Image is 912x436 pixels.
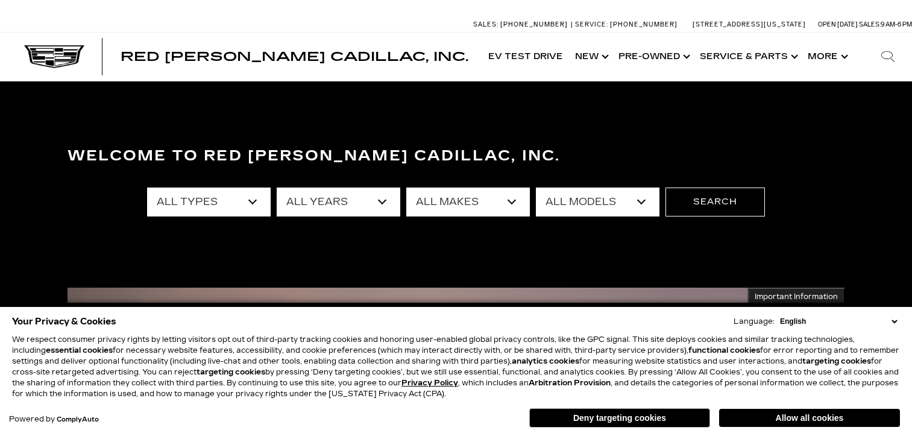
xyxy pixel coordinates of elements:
[747,288,845,306] button: Important Information
[569,33,612,81] a: New
[734,318,775,325] div: Language:
[802,357,871,365] strong: targeting cookies
[529,408,710,428] button: Deny targeting cookies
[802,33,852,81] button: More
[777,316,900,327] select: Language Select
[57,416,99,423] a: ComplyAuto
[694,33,802,81] a: Service & Parts
[12,334,900,399] p: We respect consumer privacy rights by letting visitors opt out of third-party tracking cookies an...
[881,21,912,28] span: 9 AM-6 PM
[575,21,608,28] span: Service:
[818,21,858,28] span: Open [DATE]
[12,313,116,330] span: Your Privacy & Cookies
[755,292,838,302] span: Important Information
[121,51,468,63] a: Red [PERSON_NAME] Cadillac, Inc.
[536,188,659,216] select: Filter by model
[24,45,84,68] img: Cadillac Dark Logo with Cadillac White Text
[512,357,579,365] strong: analytics cookies
[46,346,113,355] strong: essential cookies
[473,21,498,28] span: Sales:
[68,144,845,168] h3: Welcome to Red [PERSON_NAME] Cadillac, Inc.
[693,21,806,28] a: [STREET_ADDRESS][US_STATE]
[473,21,571,28] a: Sales: [PHONE_NUMBER]
[401,379,458,387] a: Privacy Policy
[9,415,99,423] div: Powered by
[529,379,611,387] strong: Arbitration Provision
[610,21,678,28] span: [PHONE_NUMBER]
[665,188,765,216] button: Search
[612,33,694,81] a: Pre-Owned
[859,21,881,28] span: Sales:
[406,188,530,216] select: Filter by make
[197,368,265,376] strong: targeting cookies
[277,188,400,216] select: Filter by year
[688,346,760,355] strong: functional cookies
[719,409,900,427] button: Allow all cookies
[147,188,271,216] select: Filter by type
[500,21,568,28] span: [PHONE_NUMBER]
[571,21,681,28] a: Service: [PHONE_NUMBER]
[121,49,468,64] span: Red [PERSON_NAME] Cadillac, Inc.
[482,33,569,81] a: EV Test Drive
